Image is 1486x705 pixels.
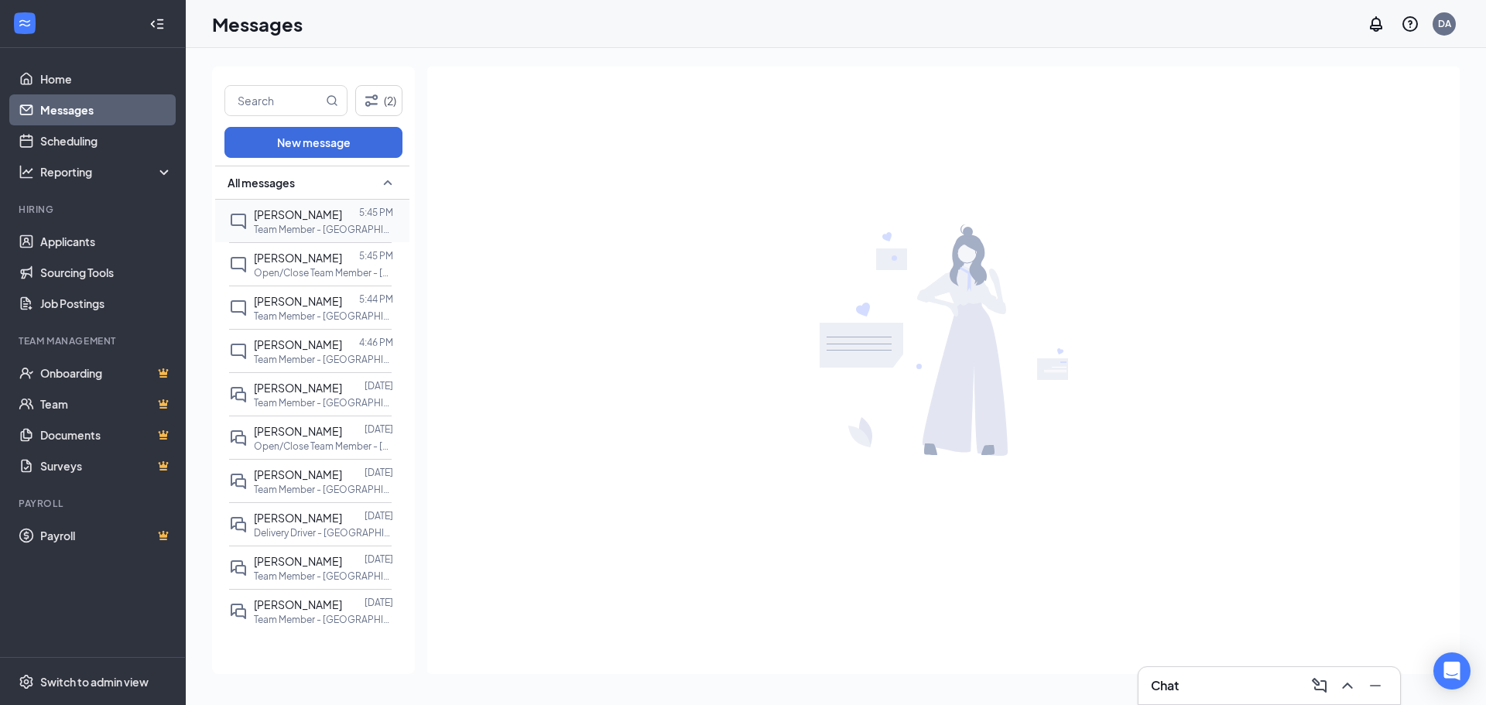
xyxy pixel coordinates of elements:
[19,334,169,347] div: Team Management
[359,293,393,306] p: 5:44 PM
[378,173,397,192] svg: SmallChevronUp
[365,423,393,436] p: [DATE]
[40,288,173,319] a: Job Postings
[40,94,173,125] a: Messages
[355,85,402,116] button: Filter (2)
[359,249,393,262] p: 5:45 PM
[229,255,248,274] svg: ChatInactive
[1307,673,1332,698] button: ComposeMessage
[19,164,34,180] svg: Analysis
[254,337,342,351] span: [PERSON_NAME]
[1335,673,1360,698] button: ChevronUp
[229,515,248,534] svg: DoubleChat
[1433,652,1471,690] div: Open Intercom Messenger
[40,358,173,388] a: OnboardingCrown
[254,310,393,323] p: Team Member - [GEOGRAPHIC_DATA] [PERSON_NAME] at [GEOGRAPHIC_DATA] [PERSON_NAME]
[362,91,381,110] svg: Filter
[365,596,393,609] p: [DATE]
[254,266,393,279] p: Open/Close Team Member - [GEOGRAPHIC_DATA] [PERSON_NAME] at [GEOGRAPHIC_DATA] [PERSON_NAME]
[1151,677,1179,694] h3: Chat
[254,396,393,409] p: Team Member - [GEOGRAPHIC_DATA] [PERSON_NAME] at [GEOGRAPHIC_DATA] [PERSON_NAME]
[40,520,173,551] a: PayrollCrown
[40,674,149,690] div: Switch to admin view
[40,125,173,156] a: Scheduling
[212,11,303,37] h1: Messages
[40,226,173,257] a: Applicants
[254,353,393,366] p: Team Member - [GEOGRAPHIC_DATA] [PERSON_NAME] at [GEOGRAPHIC_DATA] [PERSON_NAME]
[229,342,248,361] svg: ChatInactive
[365,466,393,479] p: [DATE]
[40,257,173,288] a: Sourcing Tools
[254,381,342,395] span: [PERSON_NAME]
[326,94,338,107] svg: MagnifyingGlass
[1363,673,1388,698] button: Minimize
[1401,15,1419,33] svg: QuestionInfo
[228,175,295,190] span: All messages
[359,336,393,349] p: 4:46 PM
[19,203,169,216] div: Hiring
[365,379,393,392] p: [DATE]
[19,497,169,510] div: Payroll
[40,450,173,481] a: SurveysCrown
[359,206,393,219] p: 5:45 PM
[229,602,248,621] svg: DoubleChat
[254,424,342,438] span: [PERSON_NAME]
[254,440,393,453] p: Open/Close Team Member - [GEOGRAPHIC_DATA] [PERSON_NAME] at [GEOGRAPHIC_DATA] [PERSON_NAME]
[224,127,402,158] button: New message
[225,86,323,115] input: Search
[365,553,393,566] p: [DATE]
[17,15,33,31] svg: WorkstreamLogo
[254,223,393,236] p: Team Member - [GEOGRAPHIC_DATA] [PERSON_NAME] at [GEOGRAPHIC_DATA] [PERSON_NAME]
[19,674,34,690] svg: Settings
[254,467,342,481] span: [PERSON_NAME]
[1367,15,1385,33] svg: Notifications
[229,212,248,231] svg: ChatInactive
[254,483,393,496] p: Team Member - [GEOGRAPHIC_DATA] [PERSON_NAME] at [GEOGRAPHIC_DATA] [PERSON_NAME]
[40,419,173,450] a: DocumentsCrown
[254,251,342,265] span: [PERSON_NAME]
[1338,676,1357,695] svg: ChevronUp
[1438,17,1451,30] div: DA
[229,385,248,404] svg: DoubleChat
[229,472,248,491] svg: DoubleChat
[229,299,248,317] svg: ChatInactive
[254,597,342,611] span: [PERSON_NAME]
[40,164,173,180] div: Reporting
[254,613,393,626] p: Team Member - [GEOGRAPHIC_DATA] [PERSON_NAME] at [GEOGRAPHIC_DATA] [PERSON_NAME]
[1366,676,1385,695] svg: Minimize
[254,294,342,308] span: [PERSON_NAME]
[1310,676,1329,695] svg: ComposeMessage
[254,526,393,539] p: Delivery Driver - [GEOGRAPHIC_DATA] [PERSON_NAME] at [GEOGRAPHIC_DATA] [PERSON_NAME]
[229,429,248,447] svg: DoubleChat
[40,63,173,94] a: Home
[40,388,173,419] a: TeamCrown
[254,570,393,583] p: Team Member - [GEOGRAPHIC_DATA] [PERSON_NAME] at [GEOGRAPHIC_DATA] [PERSON_NAME]
[365,509,393,522] p: [DATE]
[254,554,342,568] span: [PERSON_NAME]
[229,559,248,577] svg: DoubleChat
[254,511,342,525] span: [PERSON_NAME]
[149,16,165,32] svg: Collapse
[254,207,342,221] span: [PERSON_NAME]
